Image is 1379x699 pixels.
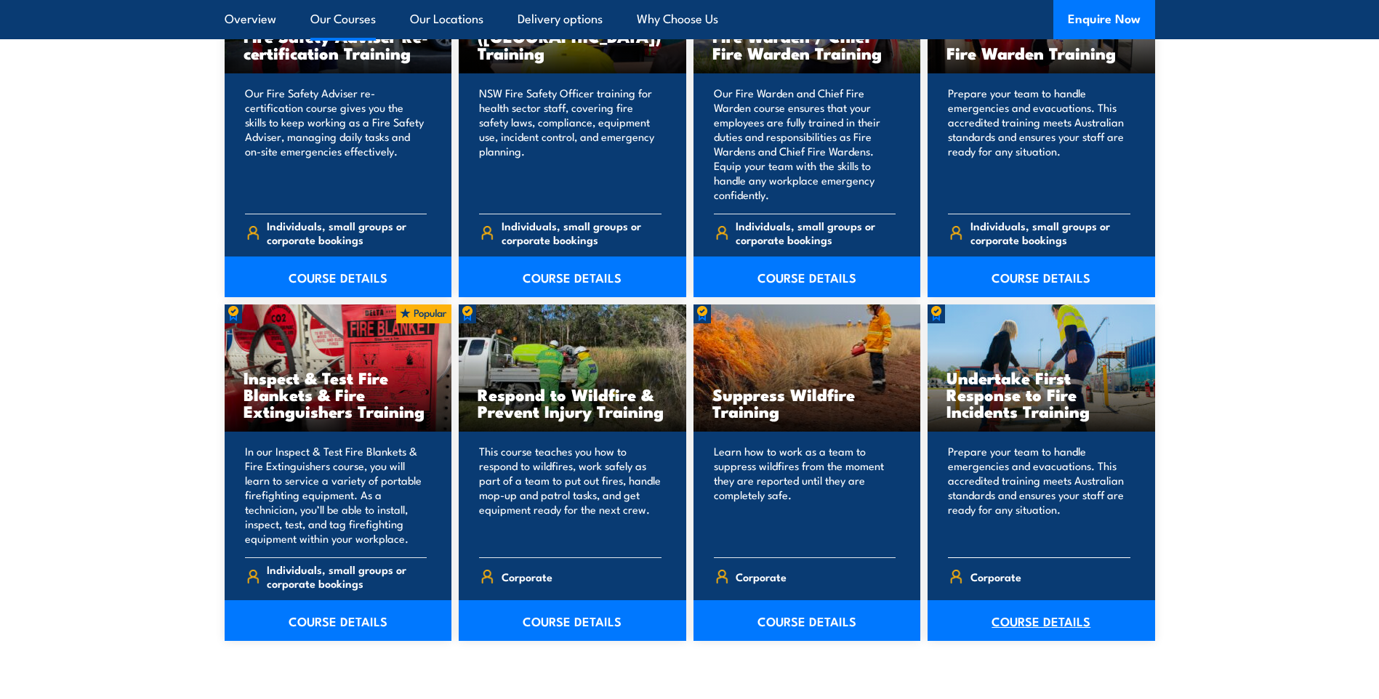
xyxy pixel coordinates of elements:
p: NSW Fire Safety Officer training for health sector staff, covering fire safety laws, compliance, ... [479,86,662,202]
span: Corporate [970,565,1021,588]
p: Prepare your team to handle emergencies and evacuations. This accredited training meets Australia... [948,444,1130,546]
p: In our Inspect & Test Fire Blankets & Fire Extinguishers course, you will learn to service a vari... [245,444,427,546]
h3: Respond to Wildfire & Prevent Injury Training [478,386,667,419]
a: COURSE DETAILS [459,600,686,641]
p: This course teaches you how to respond to wildfires, work safely as part of a team to put out fir... [479,444,662,546]
p: Our Fire Safety Adviser re-certification course gives you the skills to keep working as a Fire Sa... [245,86,427,202]
h3: Fire Safety Officer ([GEOGRAPHIC_DATA]) Training [478,11,667,61]
h3: Fire Safety Adviser Re-certification Training [244,28,433,61]
p: Learn how to work as a team to suppress wildfires from the moment they are reported until they ar... [714,444,896,546]
span: Individuals, small groups or corporate bookings [267,562,427,590]
a: COURSE DETAILS [928,256,1155,297]
span: Individuals, small groups or corporate bookings [267,219,427,246]
span: Individuals, small groups or corporate bookings [970,219,1130,246]
a: COURSE DETAILS [225,600,452,641]
h3: Suppress Wildfire Training [712,386,902,419]
a: COURSE DETAILS [693,600,921,641]
p: Our Fire Warden and Chief Fire Warden course ensures that your employees are fully trained in the... [714,86,896,202]
span: Individuals, small groups or corporate bookings [736,219,896,246]
span: Corporate [736,565,787,588]
a: COURSE DETAILS [459,256,686,297]
h3: Fire Warden / Chief Fire Warden Training [712,28,902,61]
span: Individuals, small groups or corporate bookings [502,219,662,246]
h3: Undertake First Response to Fire Incidents Training [946,369,1136,419]
h3: Fire Warden Training [946,44,1136,61]
p: Prepare your team to handle emergencies and evacuations. This accredited training meets Australia... [948,86,1130,202]
a: COURSE DETAILS [693,256,921,297]
a: COURSE DETAILS [225,256,452,297]
h3: Inspect & Test Fire Blankets & Fire Extinguishers Training [244,369,433,419]
span: Corporate [502,565,552,588]
a: COURSE DETAILS [928,600,1155,641]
